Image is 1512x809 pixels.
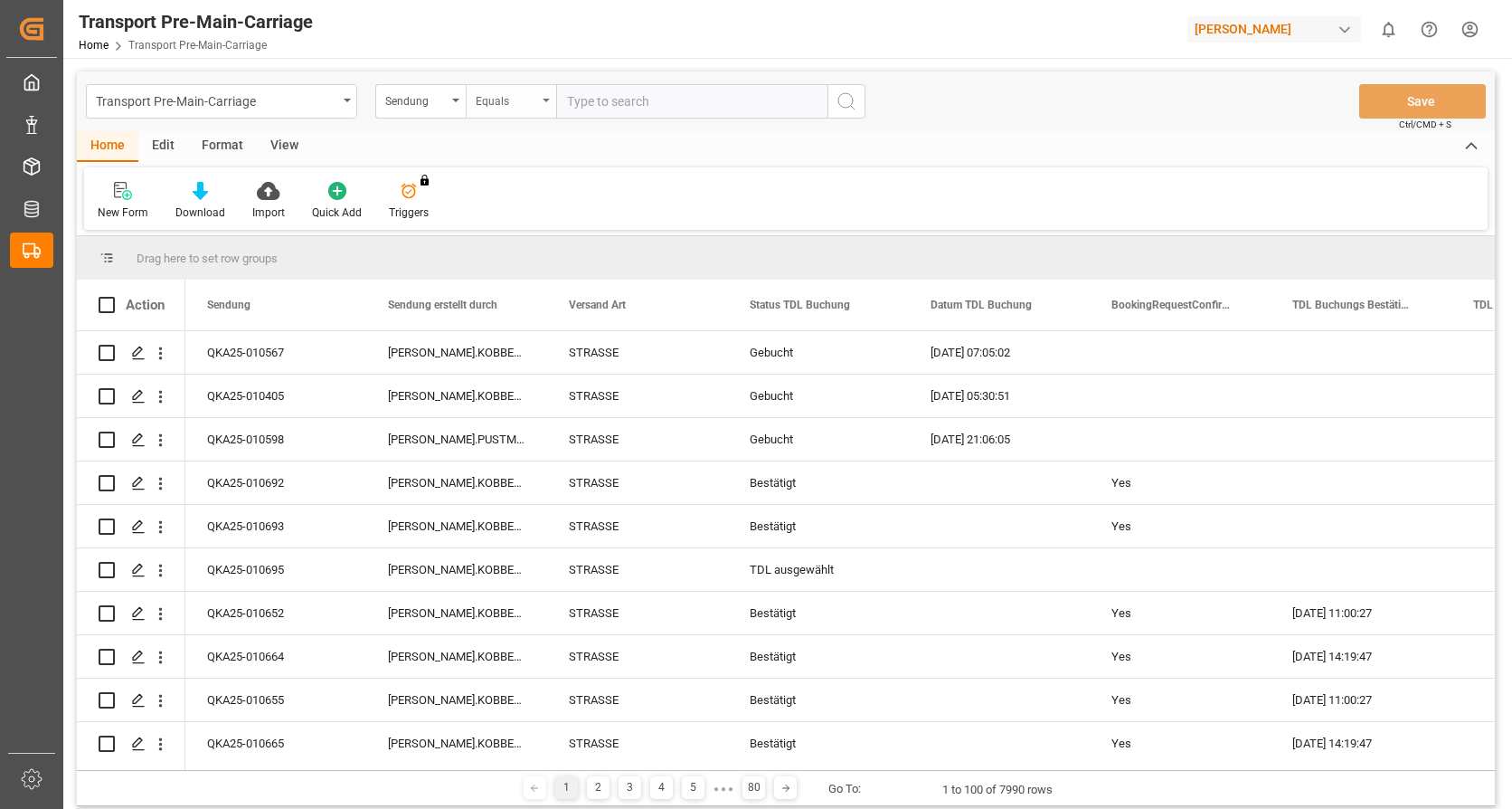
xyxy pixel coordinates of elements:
[1111,506,1249,547] div: Yes
[1111,636,1249,678] div: Yes
[1271,635,1451,678] div: [DATE] 14:19:47
[366,331,547,374] div: [PERSON_NAME].KOBBENBRING
[257,131,312,162] div: View
[1187,16,1361,43] div: [PERSON_NAME]
[77,592,185,635] div: Press SPACE to select this row.
[547,592,728,634] div: STRASSE
[175,205,225,221] div: Download
[252,205,285,221] div: Import
[547,375,728,417] div: STRASSE
[185,505,366,547] div: QKA25-010693
[366,418,547,461] div: [PERSON_NAME].PUSTMUELLER
[185,418,366,461] div: QKA25-010598
[1399,118,1451,131] span: Ctrl/CMD + S
[77,722,185,766] div: Press SPACE to select this row.
[366,592,547,634] div: [PERSON_NAME].KOBBENBRING
[547,548,728,591] div: STRASSE
[547,418,728,461] div: STRASSE
[86,84,357,119] button: open menu
[555,776,578,799] div: 1
[750,593,887,634] div: Bestätigt
[375,84,466,119] button: open menu
[1368,9,1409,50] button: show 0 new notifications
[137,252,278,265] span: Drag here to set row groups
[388,299,497,311] span: Sendung erstellt durch
[750,299,850,311] span: Status TDL Buchung
[1111,593,1249,634] div: Yes
[77,131,138,162] div: Home
[547,679,728,721] div: STRASSE
[1271,679,1451,721] div: [DATE] 11:00:27
[750,549,887,591] div: TDL ausgewählt
[750,636,887,678] div: Bestätigt
[1111,723,1249,765] div: Yes
[1187,12,1368,46] button: [PERSON_NAME]
[547,505,728,547] div: STRASSE
[909,331,1090,374] div: [DATE] 07:05:02
[750,506,887,547] div: Bestätigt
[547,331,728,374] div: STRASSE
[77,418,185,462] div: Press SPACE to select this row.
[909,418,1090,461] div: [DATE] 21:06:05
[827,84,865,119] button: search button
[828,780,861,798] div: Go To:
[1271,592,1451,634] div: [DATE] 11:00:27
[185,679,366,721] div: QKA25-010655
[1111,680,1249,721] div: Yes
[466,84,556,119] button: open menu
[96,89,337,111] div: Transport Pre-Main-Carriage
[587,776,610,799] div: 2
[742,776,765,799] div: 80
[312,205,362,221] div: Quick Add
[619,776,641,799] div: 3
[1111,462,1249,504] div: Yes
[185,548,366,591] div: QKA25-010695
[77,462,185,505] div: Press SPACE to select this row.
[385,89,447,109] div: Sendung
[77,331,185,375] div: Press SPACE to select this row.
[547,635,728,678] div: STRASSE
[366,375,547,417] div: [PERSON_NAME].KOBBENBRING
[207,299,250,311] span: Sendung
[126,297,165,313] div: Action
[366,462,547,504] div: [PERSON_NAME].KOBBENBRING
[185,462,366,504] div: QKA25-010692
[77,375,185,418] div: Press SPACE to select this row.
[138,131,188,162] div: Edit
[79,8,313,35] div: Transport Pre-Main-Carriage
[1111,299,1233,311] span: BookingRequestConfirmation
[650,776,673,799] div: 4
[1409,9,1450,50] button: Help Center
[1292,299,1413,311] span: TDL Buchungs Bestätigungs Datum
[931,299,1032,311] span: Datum TDL Buchung
[476,89,537,109] div: Equals
[185,635,366,678] div: QKA25-010664
[569,299,626,311] span: Versand Art
[750,419,887,461] div: Gebucht
[366,679,547,721] div: [PERSON_NAME].KOBBENBRING
[185,331,366,374] div: QKA25-010567
[77,548,185,592] div: Press SPACE to select this row.
[77,505,185,548] div: Press SPACE to select this row.
[713,782,733,795] div: ● ● ●
[682,776,704,799] div: 5
[188,131,257,162] div: Format
[366,548,547,591] div: [PERSON_NAME].KOBBENBRING
[366,722,547,765] div: [PERSON_NAME].KOBBENBRING
[547,722,728,765] div: STRASSE
[185,592,366,634] div: QKA25-010652
[750,462,887,504] div: Bestätigt
[77,635,185,679] div: Press SPACE to select this row.
[942,781,1053,799] div: 1 to 100 of 7990 rows
[79,39,109,52] a: Home
[1271,722,1451,765] div: [DATE] 14:19:47
[750,723,887,765] div: Bestätigt
[185,722,366,765] div: QKA25-010665
[909,375,1090,417] div: [DATE] 05:30:51
[750,376,887,417] div: Gebucht
[750,332,887,374] div: Gebucht
[556,84,827,119] input: Type to search
[547,462,728,504] div: STRASSE
[77,679,185,722] div: Press SPACE to select this row.
[750,680,887,721] div: Bestätigt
